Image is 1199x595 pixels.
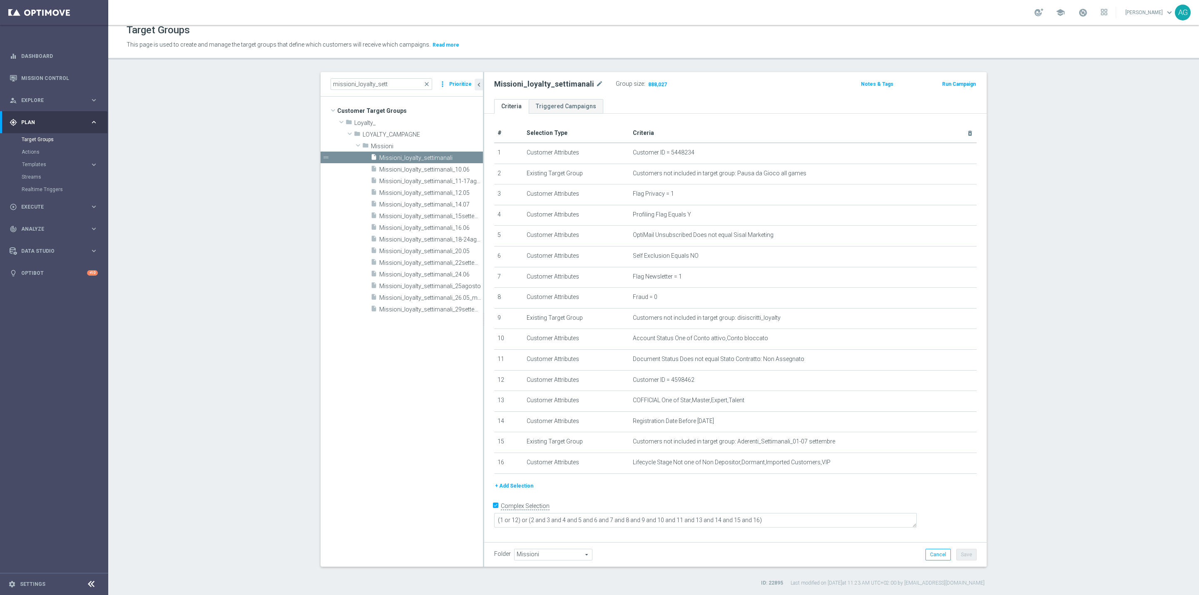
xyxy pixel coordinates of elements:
[371,200,377,210] i: insert_drive_file
[494,411,523,432] td: 14
[494,267,523,288] td: 7
[22,149,87,155] a: Actions
[10,67,98,89] div: Mission Control
[633,335,768,342] span: Account Status One of Conto attivo,Conto bloccato
[10,52,17,60] i: equalizer
[633,438,835,445] span: Customers not included in target group: Aderenti_Settimanali_01-07 settembre
[379,306,483,313] span: Missioni_loyalty_settimanali_29settembre
[354,130,361,140] i: folder
[494,288,523,309] td: 8
[523,349,629,370] td: Customer Attributes
[21,262,87,284] a: Optibot
[22,146,107,158] div: Actions
[127,41,430,48] span: This page is used to create and manage the target groups that define which customers will receive...
[494,124,523,143] th: #
[633,418,714,425] span: Registration Date Before [DATE]
[22,171,107,183] div: Streams
[523,184,629,205] td: Customer Attributes
[22,174,87,180] a: Streams
[20,582,45,587] a: Settings
[371,282,377,291] i: insert_drive_file
[379,201,483,208] span: Missioni_loyalty_settimanali_14.07
[494,550,511,558] label: Folder
[9,270,98,276] button: lightbulb Optibot +10
[22,186,87,193] a: Realtime Triggers
[494,205,523,226] td: 4
[438,78,447,90] i: more_vert
[90,118,98,126] i: keyboard_arrow_right
[647,81,668,89] span: 888,027
[10,45,98,67] div: Dashboard
[9,119,98,126] button: gps_fixed Plan keyboard_arrow_right
[633,356,804,363] span: Document Status Does not equal Stato Contratto: Non Assegnato
[22,158,107,171] div: Templates
[379,271,483,278] span: Missioni_loyalty_settimanali_24.06
[494,391,523,412] td: 13
[633,273,682,280] span: Flag Newsletter = 1
[371,305,377,315] i: insert_drive_file
[523,288,629,309] td: Customer Attributes
[633,211,691,218] span: Profiling Flag Equals Y
[90,96,98,104] i: keyboard_arrow_right
[494,99,529,114] a: Criteria
[379,294,483,301] span: Missioni_loyalty_settimanali_26.05_ma-st
[379,178,483,185] span: Missioni_loyalty_settimanali_11-17agosto
[523,391,629,412] td: Customer Attributes
[10,247,90,255] div: Data Studio
[379,154,483,162] span: Missioni_loyalty_settimanali
[331,78,432,90] input: Quick find group or folder
[21,67,98,89] a: Mission Control
[371,294,377,303] i: insert_drive_file
[523,308,629,329] td: Existing Target Group
[22,161,98,168] div: Templates keyboard_arrow_right
[371,212,377,222] i: insert_drive_file
[22,162,82,167] span: Templates
[379,259,483,266] span: Missioni_loyalty_settimanali_22settembre
[633,129,654,136] span: Criteria
[523,267,629,288] td: Customer Attributes
[633,170,806,177] span: Customers not included in target group: Pausa da Gioco all games
[633,376,694,383] span: Customer ID = 4598462
[371,154,377,163] i: insert_drive_file
[423,81,430,87] span: close
[523,370,629,391] td: Customer Attributes
[523,246,629,267] td: Customer Attributes
[21,98,90,103] span: Explore
[494,164,523,184] td: 2
[494,453,523,473] td: 16
[354,119,483,127] span: Loyalty_
[9,53,98,60] div: equalizer Dashboard
[371,177,377,187] i: insert_drive_file
[21,249,90,254] span: Data Studio
[529,99,603,114] a: Triggered Campaigns
[494,79,594,89] h2: Missioni_loyalty_settimanali
[371,259,377,268] i: insert_drive_file
[10,97,90,104] div: Explore
[21,204,90,209] span: Execute
[475,79,483,90] button: chevron_left
[371,235,377,245] i: insert_drive_file
[10,119,17,126] i: gps_fixed
[9,248,98,254] div: Data Studio keyboard_arrow_right
[346,119,352,128] i: folder
[9,226,98,232] button: track_changes Analyze keyboard_arrow_right
[494,349,523,370] td: 11
[21,120,90,125] span: Plan
[644,80,645,87] label: :
[127,24,190,36] h1: Target Groups
[8,580,16,588] i: settings
[371,247,377,256] i: insert_drive_file
[337,105,483,117] span: Customer Target Groups
[523,164,629,184] td: Existing Target Group
[379,189,483,197] span: Missioni_loyalty_settimanali_12.05
[371,143,483,150] span: Missioni
[633,314,781,321] span: Customers not included in target group: disiscritti_loyalty
[9,75,98,82] button: Mission Control
[22,162,90,167] div: Templates
[379,248,483,255] span: Missioni_loyalty_settimanali_20.05
[1056,8,1065,17] span: school
[523,432,629,453] td: Existing Target Group
[494,329,523,350] td: 10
